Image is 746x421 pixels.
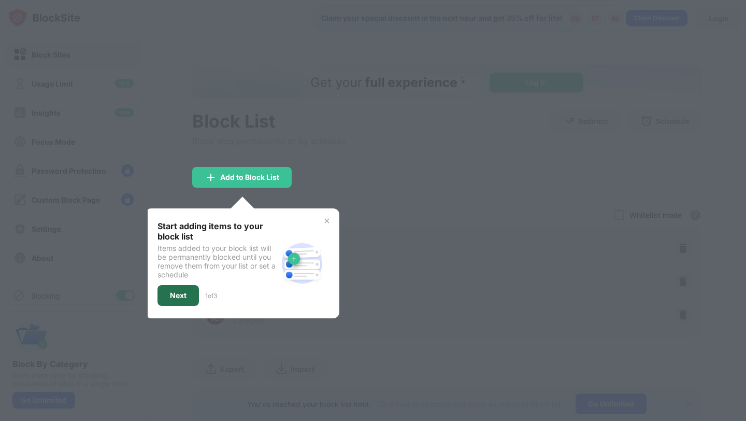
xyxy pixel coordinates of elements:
div: Add to Block List [220,173,279,181]
img: x-button.svg [323,217,331,225]
img: block-site.svg [277,238,327,288]
div: Next [170,291,187,300]
div: 1 of 3 [205,292,217,300]
div: Start adding items to your block list [157,221,277,242]
div: Items added to your block list will be permanently blocked until you remove them from your list o... [157,244,277,279]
